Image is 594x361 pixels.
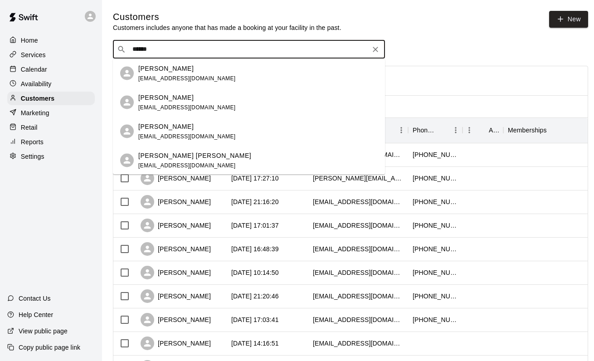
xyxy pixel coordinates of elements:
[141,242,211,256] div: [PERSON_NAME]
[141,171,211,185] div: [PERSON_NAME]
[413,244,458,254] div: +18184928864
[313,268,404,277] div: marisaclu@yahoo.com
[21,50,46,59] p: Services
[313,339,404,348] div: kollarfam1@gmail.com
[141,195,211,209] div: [PERSON_NAME]
[141,219,211,232] div: [PERSON_NAME]
[120,67,134,80] div: Lorena Vasquez
[408,117,463,143] div: Phone Number
[138,104,236,110] span: [EMAIL_ADDRESS][DOMAIN_NAME]
[141,266,211,279] div: [PERSON_NAME]
[413,117,436,143] div: Phone Number
[369,43,382,56] button: Clear
[231,244,279,254] div: 2025-10-08 16:48:39
[7,77,95,91] a: Availability
[141,289,211,303] div: [PERSON_NAME]
[120,96,134,109] div: Lorena Beltran
[436,124,449,137] button: Sort
[313,221,404,230] div: knortman@gmail.com
[413,197,458,206] div: +19165024940
[19,294,51,303] p: Contact Us
[547,124,560,137] button: Sort
[138,151,251,160] p: [PERSON_NAME] [PERSON_NAME]
[113,23,341,32] p: Customers includes anyone that has made a booking at your facility in the past.
[313,244,404,254] div: angieandaluz1983@gmail.com
[138,122,194,131] p: [PERSON_NAME]
[21,137,44,146] p: Reports
[138,162,236,168] span: [EMAIL_ADDRESS][DOMAIN_NAME]
[313,197,404,206] div: paul1711@gmail.com
[508,117,547,143] div: Memberships
[231,292,279,301] div: 2025-10-06 21:20:46
[21,108,49,117] p: Marketing
[413,315,458,324] div: +12024451280
[7,63,95,76] a: Calendar
[7,48,95,62] a: Services
[394,123,408,137] button: Menu
[413,268,458,277] div: +18185153989
[231,197,279,206] div: 2025-10-08 21:16:20
[313,292,404,301] div: sabrinanowakowski@yahoo.com
[313,174,404,183] div: marisa_briones@yahoo.com
[19,327,68,336] p: View public page
[549,11,588,28] a: New
[21,65,47,74] p: Calendar
[141,313,211,327] div: [PERSON_NAME]
[113,40,385,59] div: Search customers by name or email
[463,117,503,143] div: Age
[7,135,95,149] a: Reports
[7,150,95,163] a: Settings
[21,152,44,161] p: Settings
[138,133,236,139] span: [EMAIL_ADDRESS][DOMAIN_NAME]
[7,92,95,105] a: Customers
[463,123,476,137] button: Menu
[413,150,458,159] div: +18183242442
[120,125,134,138] div: Lorena Vasquez
[313,315,404,324] div: naiyinyu@gmail.com
[476,124,489,137] button: Sort
[231,339,279,348] div: 2025-10-04 14:16:51
[489,117,499,143] div: Age
[19,343,80,352] p: Copy public page link
[449,123,463,137] button: Menu
[231,221,279,230] div: 2025-10-08 17:01:37
[231,315,279,324] div: 2025-10-05 17:03:41
[21,79,52,88] p: Availability
[19,310,53,319] p: Help Center
[413,292,458,301] div: +16617139361
[138,75,236,81] span: [EMAIL_ADDRESS][DOMAIN_NAME]
[138,93,194,102] p: [PERSON_NAME]
[231,174,279,183] div: 2025-10-09 17:27:10
[138,63,194,73] p: [PERSON_NAME]
[21,36,38,45] p: Home
[231,268,279,277] div: 2025-10-08 10:14:50
[21,123,38,132] p: Retail
[413,221,458,230] div: +12135952694
[141,337,211,350] div: [PERSON_NAME]
[113,11,341,23] h5: Customers
[413,174,458,183] div: +18185817608
[7,106,95,120] a: Marketing
[308,117,408,143] div: Email
[7,34,95,47] a: Home
[7,121,95,134] a: Retail
[21,94,54,103] p: Customers
[120,154,134,167] div: Aubrey Rosalina Vasquez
